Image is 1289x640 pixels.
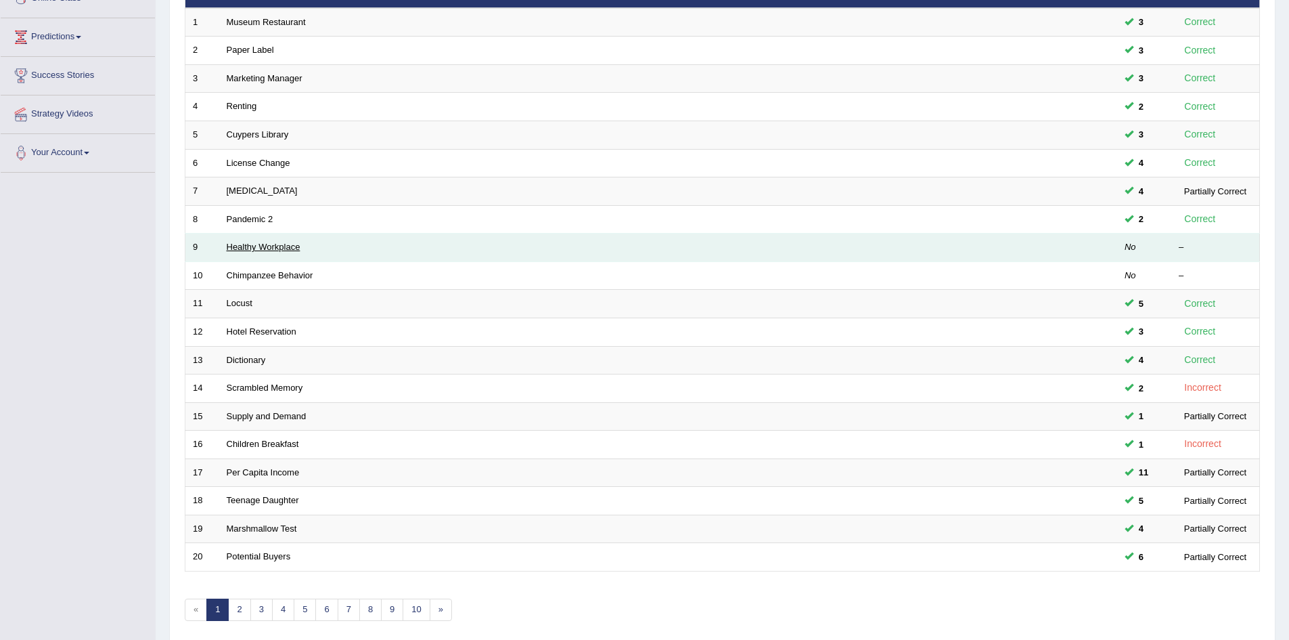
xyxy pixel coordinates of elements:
div: Correct [1179,211,1221,227]
span: You can still take this question [1133,212,1149,226]
a: 2 [228,599,250,621]
td: 15 [185,402,219,431]
a: Supply and Demand [227,411,307,421]
td: 11 [185,290,219,318]
div: Correct [1179,296,1221,312]
span: You can still take this question [1133,353,1149,367]
td: 3 [185,64,219,93]
a: Per Capita Income [227,467,300,477]
span: You can still take this question [1133,15,1149,29]
a: Chimpanzee Behavior [227,270,313,280]
td: 2 [185,37,219,65]
a: License Change [227,158,290,168]
a: 10 [403,599,430,621]
td: 5 [185,121,219,150]
span: You can still take this question [1133,184,1149,198]
a: Marshmallow Test [227,524,297,534]
a: Success Stories [1,57,155,91]
td: 16 [185,431,219,459]
td: 14 [185,375,219,403]
div: Correct [1179,43,1221,58]
td: 9 [185,234,219,262]
span: You can still take this question [1133,381,1149,396]
a: 6 [315,599,338,621]
td: 6 [185,149,219,177]
td: 20 [185,543,219,572]
td: 4 [185,93,219,121]
a: Dictionary [227,355,266,365]
span: You can still take this question [1133,494,1149,508]
div: Correct [1179,155,1221,171]
a: » [430,599,452,621]
a: Museum Restaurant [227,17,306,27]
a: Scrambled Memory [227,383,303,393]
span: You can still take this question [1133,156,1149,170]
a: 9 [381,599,403,621]
td: 18 [185,487,219,515]
a: [MEDICAL_DATA] [227,186,298,196]
a: 8 [359,599,382,621]
div: Correct [1179,70,1221,86]
span: You can still take this question [1133,100,1149,114]
a: Renting [227,101,257,111]
a: Potential Buyers [227,551,291,561]
a: 7 [338,599,360,621]
span: You can still take this question [1133,438,1149,452]
div: Correct [1179,127,1221,142]
div: – [1179,241,1252,254]
a: Children Breakfast [227,439,299,449]
a: Predictions [1,18,155,52]
td: 13 [185,346,219,375]
span: You can still take this question [1133,43,1149,58]
span: « [185,599,207,621]
a: Paper Label [227,45,274,55]
span: You can still take this question [1133,71,1149,85]
div: Incorrect [1179,436,1227,452]
div: Correct [1179,14,1221,30]
em: No [1125,242,1136,252]
span: You can still take this question [1133,465,1154,479]
td: 10 [185,261,219,290]
span: You can still take this question [1133,127,1149,142]
span: You can still take this question [1133,550,1149,564]
td: 7 [185,177,219,206]
a: Strategy Videos [1,95,155,129]
div: Partially Correct [1179,521,1252,536]
em: No [1125,270,1136,280]
span: You can still take this question [1133,324,1149,339]
a: 5 [294,599,316,621]
a: Locust [227,298,252,308]
span: You can still take this question [1133,409,1149,423]
a: 3 [250,599,273,621]
a: 1 [206,599,229,621]
td: 19 [185,515,219,543]
div: Correct [1179,324,1221,339]
a: Healthy Workplace [227,242,300,252]
div: Partially Correct [1179,494,1252,508]
div: – [1179,270,1252,282]
div: Correct [1179,99,1221,114]
td: 8 [185,205,219,234]
td: 12 [185,318,219,346]
a: 4 [272,599,294,621]
td: 1 [185,8,219,37]
a: Teenage Daughter [227,495,299,505]
span: You can still take this question [1133,521,1149,536]
div: Incorrect [1179,380,1227,396]
a: Pandemic 2 [227,214,273,224]
div: Partially Correct [1179,550,1252,564]
div: Partially Correct [1179,465,1252,479]
a: Hotel Reservation [227,326,296,337]
a: Your Account [1,134,155,168]
a: Cuypers Library [227,129,289,140]
a: Marketing Manager [227,73,302,83]
span: You can still take this question [1133,297,1149,311]
div: Partially Correct [1179,184,1252,198]
div: Correct [1179,352,1221,368]
td: 17 [185,458,219,487]
div: Partially Correct [1179,409,1252,423]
